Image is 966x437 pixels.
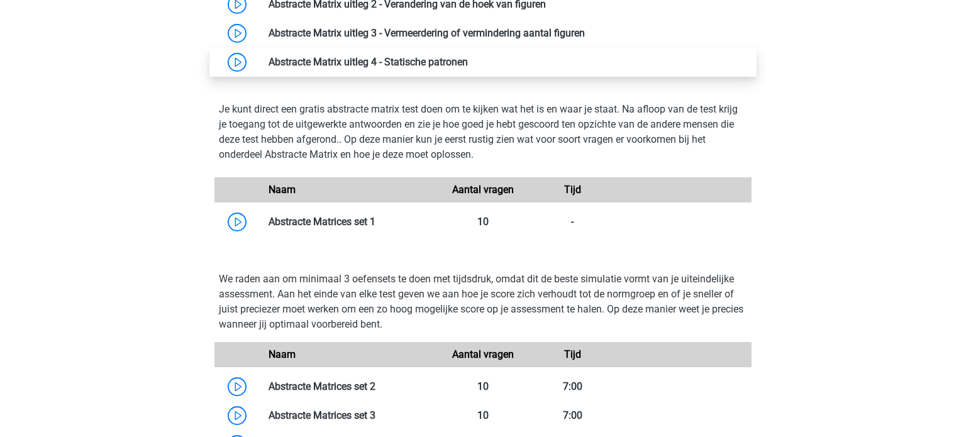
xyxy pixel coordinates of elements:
p: Je kunt direct een gratis abstracte matrix test doen om te kijken wat het is en waar je staat. Na... [219,102,747,162]
div: Naam [259,182,438,197]
div: Abstracte Matrices set 3 [259,408,438,423]
div: Tijd [528,182,617,197]
p: We raden aan om minimaal 3 oefensets te doen met tijdsdruk, omdat dit de beste simulatie vormt va... [219,272,747,332]
div: Naam [259,347,438,362]
div: Tijd [528,347,617,362]
div: Abstracte Matrix uitleg 3 - Vermeerdering of vermindering aantal figuren [259,26,752,41]
div: Abstracte Matrix uitleg 4 - Statische patronen [259,55,752,70]
div: Abstracte Matrices set 2 [259,379,438,394]
div: Aantal vragen [438,182,528,197]
div: Aantal vragen [438,347,528,362]
div: Abstracte Matrices set 1 [259,214,438,230]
